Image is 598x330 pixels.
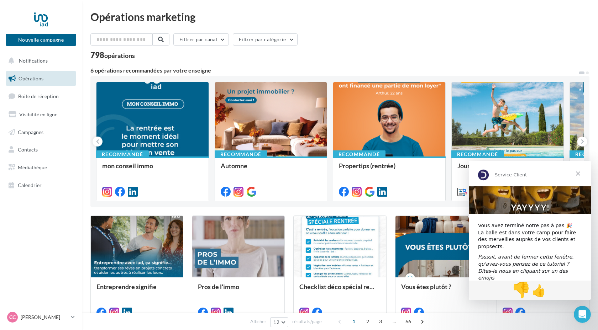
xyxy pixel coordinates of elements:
[339,162,440,176] div: Propertips (rentrée)
[233,33,298,46] button: Filtrer par catégorie
[18,129,43,135] span: Campagnes
[90,11,589,22] div: Opérations marketing
[43,121,62,138] span: 👎
[40,118,64,140] span: 1 reaction
[104,52,135,59] div: opérations
[4,107,78,122] a: Visibilité en ligne
[19,58,48,64] span: Notifications
[469,161,591,300] iframe: Intercom live chat message
[333,150,385,158] div: Recommandé
[403,316,414,327] span: 66
[9,314,16,321] span: CC
[250,318,266,325] span: Afficher
[198,283,279,297] div: Pros de l'immo
[574,306,591,323] iframe: Intercom live chat
[4,53,75,68] button: Notifications
[4,160,78,175] a: Médiathèque
[61,121,79,138] span: thumbs up reaction
[63,123,77,137] span: 👍
[19,75,43,81] span: Opérations
[18,164,47,170] span: Médiathèque
[6,34,76,46] button: Nouvelle campagne
[4,125,78,140] a: Campagnes
[457,162,558,176] div: Journée mondiale du tourisme
[375,316,386,327] span: 3
[389,316,400,327] span: ...
[18,93,59,99] span: Boîte de réception
[4,89,78,104] a: Boîte de réception
[4,178,78,193] a: Calendrier
[6,310,76,324] a: CC [PERSON_NAME]
[96,150,149,158] div: Recommandé
[96,283,177,297] div: Entreprendre signifie
[102,162,203,176] div: mon conseil immo
[90,51,135,59] div: 798
[173,33,229,46] button: Filtrer par canal
[299,283,380,297] div: Checklist déco spécial rentrée
[215,150,267,158] div: Recommandé
[18,182,42,188] span: Calendrier
[19,111,57,117] span: Visibilité en ligne
[292,318,322,325] span: résultats/page
[348,316,360,327] span: 1
[273,319,279,325] span: 12
[18,147,38,153] span: Contacts
[4,71,78,86] a: Opérations
[21,314,68,321] p: [PERSON_NAME]
[362,316,373,327] span: 2
[451,150,504,158] div: Recommandé
[401,283,482,297] div: Vous êtes plutôt ?
[221,162,321,176] div: Automne
[90,68,578,73] div: 6 opérations recommandées par votre enseigne
[4,142,78,157] a: Contacts
[270,317,288,327] button: 12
